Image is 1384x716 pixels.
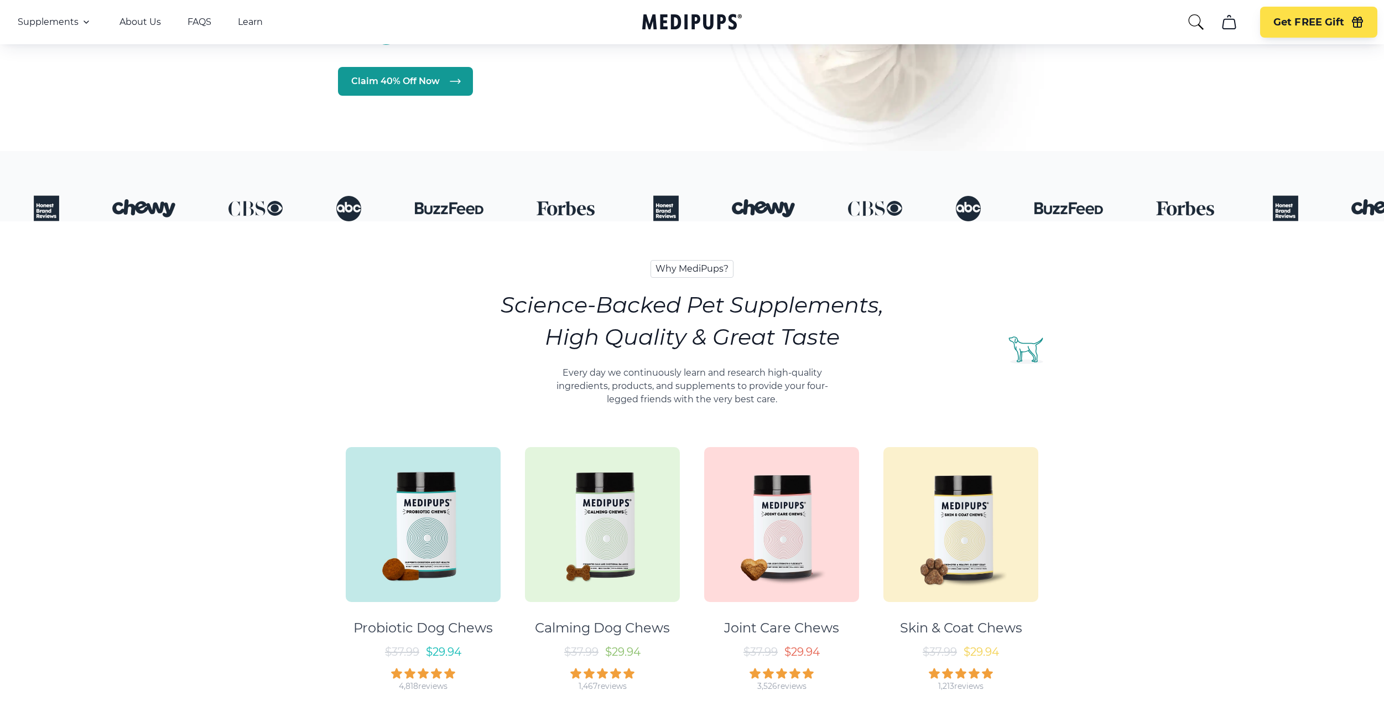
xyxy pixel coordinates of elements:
[426,645,461,658] span: $ 29.94
[338,67,473,96] a: Claim 40% Off Now
[518,437,687,692] a: Calming Dog Chews - MedipupsCalming Dog Chews$37.99$29.941,467reviews
[188,17,211,28] a: FAQS
[605,645,641,658] span: $ 29.94
[18,17,79,28] span: Supplements
[697,437,866,692] a: Joint Care Chews - MedipupsJoint Care Chews$37.99$29.943,526reviews
[339,437,508,692] a: Probiotic Dog Chews - MedipupsProbiotic Dog Chews$37.99$29.944,818reviews
[1216,9,1242,35] button: cart
[704,447,859,602] img: Joint Care Chews - Medipups
[1273,16,1344,29] span: Get FREE Gift
[900,620,1022,636] div: Skin & Coat Chews
[743,645,778,658] span: $ 37.99
[525,447,680,602] img: Calming Dog Chews - Medipups
[1260,7,1377,38] button: Get FREE Gift
[385,645,419,658] span: $ 37.99
[923,645,957,658] span: $ 37.99
[346,447,501,602] img: Probiotic Dog Chews - Medipups
[938,681,984,692] div: 1,213 reviews
[535,620,670,636] div: Calming Dog Chews
[651,260,733,278] span: Why MediPups?
[883,447,1038,602] img: Skin & Coat Chews - Medipups
[642,12,742,34] a: Medipups
[876,437,1045,692] a: Skin & Coat Chews - MedipupsSkin & Coat Chews$37.99$29.941,213reviews
[543,366,841,406] p: Every day we continuously learn and research high-quality ingredients, products, and supplements ...
[964,645,999,658] span: $ 29.94
[18,15,93,29] button: Supplements
[564,645,599,658] span: $ 37.99
[1187,13,1205,31] button: search
[119,17,161,28] a: About Us
[579,681,627,692] div: 1,467 reviews
[399,681,448,692] div: 4,818 reviews
[784,645,820,658] span: $ 29.94
[238,17,263,28] a: Learn
[757,681,807,692] div: 3,526 reviews
[353,620,493,636] div: Probiotic Dog Chews
[724,620,839,636] div: Joint Care Chews
[501,289,883,353] h2: Science-Backed Pet Supplements, High Quality & Great Taste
